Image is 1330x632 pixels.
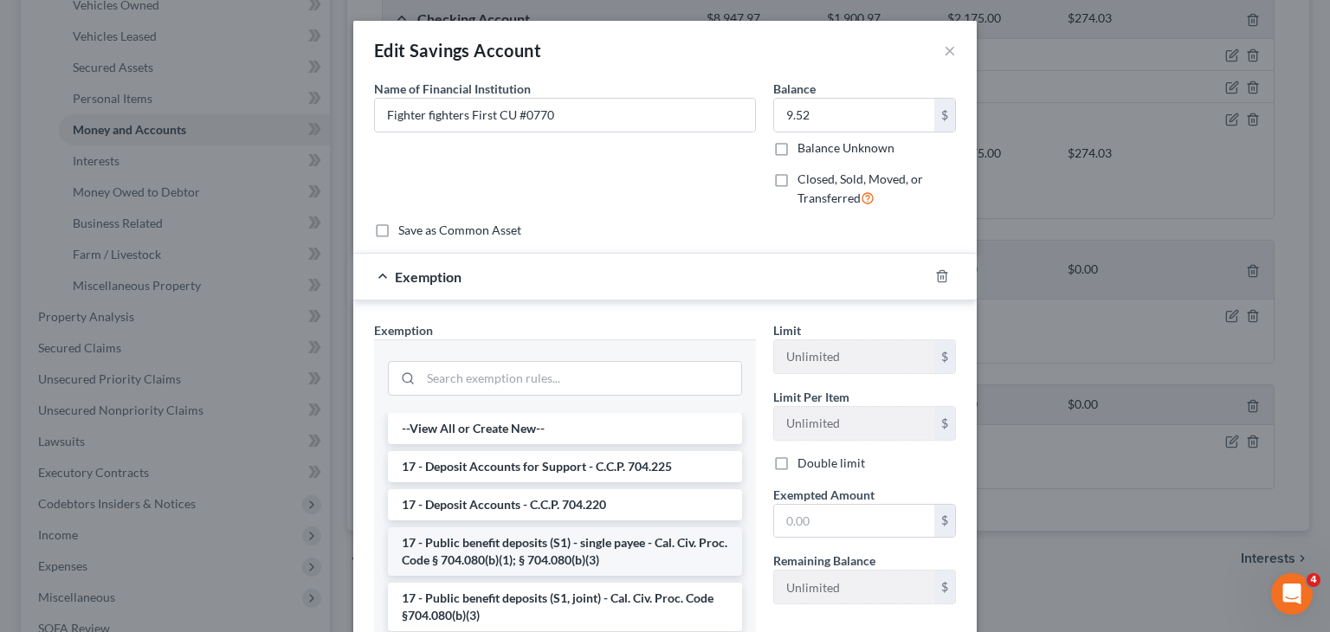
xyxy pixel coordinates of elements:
[934,99,955,132] div: $
[374,38,541,62] div: Edit Savings Account
[388,527,742,576] li: 17 - Public benefit deposits (S1) - single payee - Cal. Civ. Proc. Code § 704.080(b)(1); § 704.08...
[374,81,531,96] span: Name of Financial Institution
[774,99,934,132] input: 0.00
[773,487,875,502] span: Exempted Amount
[1307,573,1320,587] span: 4
[374,323,433,338] span: Exemption
[388,583,742,631] li: 17 - Public benefit deposits (S1, joint) - Cal. Civ. Proc. Code §704.080(b)(3)
[1271,573,1313,615] iframe: Intercom live chat
[797,139,894,157] label: Balance Unknown
[934,407,955,440] div: $
[395,268,462,285] span: Exemption
[774,571,934,603] input: --
[774,340,934,373] input: --
[797,455,865,472] label: Double limit
[774,407,934,440] input: --
[773,80,816,98] label: Balance
[934,505,955,538] div: $
[388,413,742,444] li: --View All or Create New--
[797,171,923,205] span: Closed, Sold, Moved, or Transferred
[398,222,521,239] label: Save as Common Asset
[388,451,742,482] li: 17 - Deposit Accounts for Support - C.C.P. 704.225
[388,489,742,520] li: 17 - Deposit Accounts - C.C.P. 704.220
[773,551,875,570] label: Remaining Balance
[934,340,955,373] div: $
[934,571,955,603] div: $
[375,99,755,132] input: Enter name...
[774,505,934,538] input: 0.00
[773,388,849,406] label: Limit Per Item
[773,323,801,338] span: Limit
[944,40,956,61] button: ×
[421,362,741,395] input: Search exemption rules...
